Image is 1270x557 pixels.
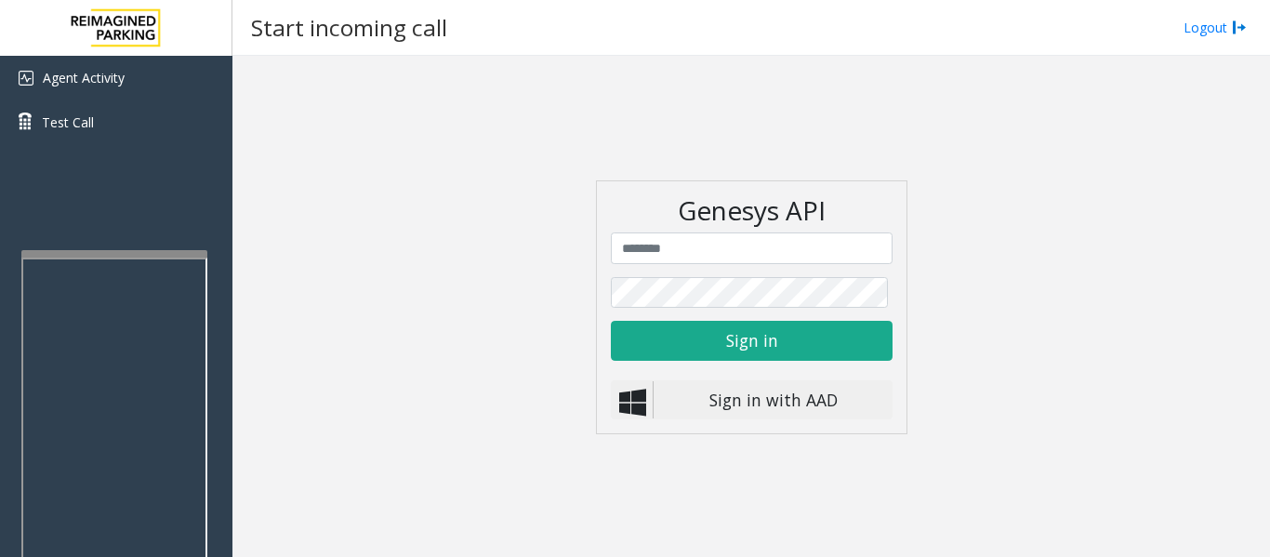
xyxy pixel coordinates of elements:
[242,5,456,50] h3: Start incoming call
[611,380,893,419] button: Sign in with AAD
[43,69,125,86] span: Agent Activity
[42,113,94,132] span: Test Call
[611,195,893,227] h2: Genesys API
[611,321,893,360] button: Sign in
[19,71,33,86] img: 'icon'
[1232,18,1247,37] img: logout
[1184,18,1247,37] a: Logout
